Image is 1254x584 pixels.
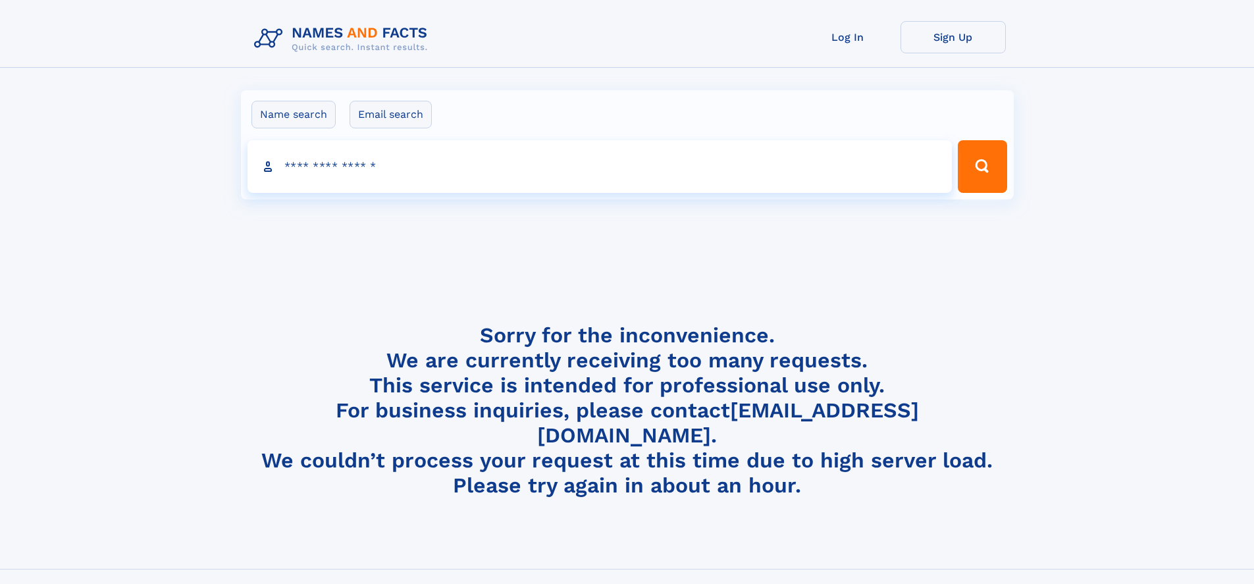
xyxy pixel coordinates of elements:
[249,21,438,57] img: Logo Names and Facts
[251,101,336,128] label: Name search
[958,140,1006,193] button: Search Button
[795,21,901,53] a: Log In
[248,140,953,193] input: search input
[350,101,432,128] label: Email search
[537,398,919,448] a: [EMAIL_ADDRESS][DOMAIN_NAME]
[249,323,1006,498] h4: Sorry for the inconvenience. We are currently receiving too many requests. This service is intend...
[901,21,1006,53] a: Sign Up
